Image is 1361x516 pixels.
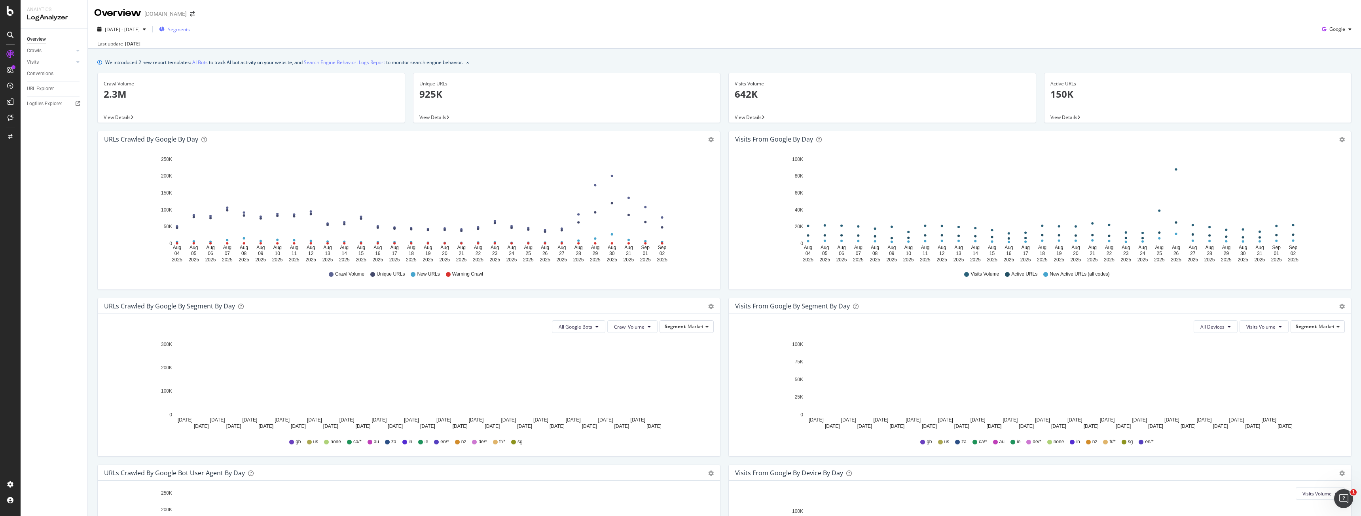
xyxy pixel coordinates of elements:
text: 25 [526,251,531,256]
text: 2025 [423,257,433,263]
text: 2025 [322,257,333,263]
text: Aug [954,245,963,250]
text: 2025 [239,257,249,263]
text: Aug [491,245,499,250]
text: [DATE] [566,417,581,423]
text: 2025 [1255,257,1265,263]
span: View Details [104,114,131,121]
a: Crawls [27,47,74,55]
text: 14 [342,251,347,256]
text: [DATE] [501,417,516,423]
text: 21 [1090,251,1096,256]
text: 100K [161,389,172,394]
text: [DATE] [630,417,645,423]
svg: A chart. [735,339,1342,431]
svg: A chart. [104,339,711,431]
text: 200K [161,365,172,370]
button: Visits Volume [1240,320,1289,333]
text: Aug [887,245,896,250]
text: Aug [1038,245,1046,250]
text: Aug [574,245,582,250]
text: 2025 [970,257,981,263]
text: 2025 [1171,257,1181,263]
text: 30 [609,251,615,256]
svg: A chart. [735,153,1342,263]
div: gear [708,304,714,309]
text: Aug [190,245,198,250]
text: 25 [1157,251,1162,256]
div: URLs Crawled by Google by day [104,135,198,143]
text: 2025 [920,257,931,263]
text: 300K [161,342,172,347]
span: Unique URLs [377,271,405,278]
text: 150K [161,190,172,196]
text: Sep [658,245,667,250]
text: Aug [1021,245,1029,250]
text: Aug [206,245,214,250]
text: Aug [323,245,332,250]
div: Conversions [27,70,53,78]
text: 21 [459,251,464,256]
text: Aug [837,245,845,250]
span: Market [688,323,703,330]
text: 2025 [870,257,880,263]
text: 2025 [624,257,634,263]
span: Visits Volume [971,271,999,278]
text: Aug [1239,245,1247,250]
span: Segment [665,323,686,330]
text: 15 [358,251,364,256]
text: 18 [409,251,414,256]
text: 12 [939,251,945,256]
text: 20K [795,224,803,229]
text: Aug [1189,245,1197,250]
span: Google [1329,26,1345,32]
text: 20 [1073,251,1079,256]
text: Aug [804,245,812,250]
text: 2025 [887,257,897,263]
text: 0 [169,241,172,246]
div: Crawls [27,47,42,55]
span: Warning Crawl [452,271,483,278]
text: 26 [542,251,548,256]
span: Crawl Volume [614,323,644,330]
text: Aug [1222,245,1230,250]
text: 2025 [506,257,517,263]
a: Visits [27,58,74,66]
text: 2025 [573,257,584,263]
text: Aug [854,245,862,250]
text: Aug [1005,245,1013,250]
text: 04 [806,251,811,256]
text: 2025 [188,257,199,263]
text: Aug [904,245,912,250]
text: [DATE] [339,417,354,423]
text: 06 [839,251,844,256]
text: 2025 [1221,257,1232,263]
text: 01 [643,251,648,256]
text: 2025 [489,257,500,263]
text: Aug [1055,245,1063,250]
p: 150K [1050,87,1346,101]
text: 2025 [205,257,216,263]
text: 2025 [272,257,283,263]
span: New Active URLs (all codes) [1050,271,1109,278]
span: View Details [735,114,762,121]
text: [DATE] [533,417,548,423]
text: Aug [938,245,946,250]
span: [DATE] - [DATE] [105,26,140,33]
text: Aug [240,245,248,250]
text: 2025 [819,257,830,263]
text: 17 [392,251,397,256]
text: 13 [956,251,961,256]
div: URLs Crawled by Google By Segment By Day [104,302,235,310]
text: 27 [1190,251,1196,256]
span: All Devices [1200,323,1225,330]
text: 80K [795,174,803,179]
div: Overview [94,6,141,20]
text: [DATE] [307,417,322,423]
div: [DOMAIN_NAME] [144,10,187,18]
text: 2025 [1120,257,1131,263]
text: Aug [1138,245,1147,250]
div: URL Explorer [27,85,54,93]
text: Aug [921,245,929,250]
text: [DATE] [809,417,824,423]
